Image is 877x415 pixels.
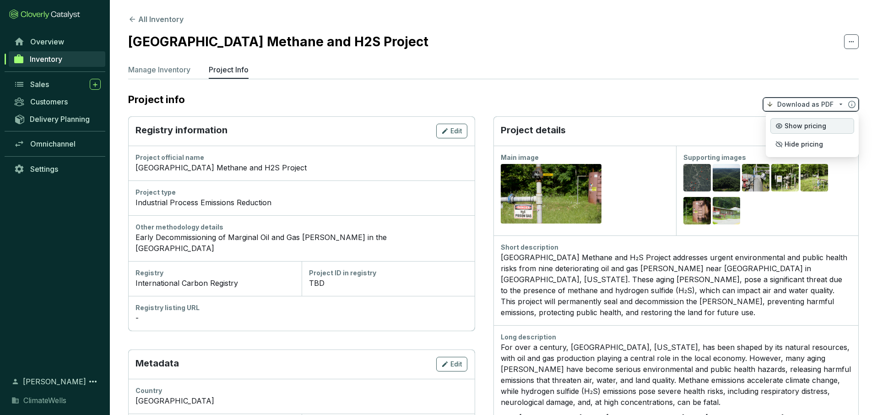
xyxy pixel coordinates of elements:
[128,64,190,75] p: Manage Inventory
[128,93,194,105] h2: Project info
[785,141,823,148] span: Hide pricing
[135,395,467,406] div: [GEOGRAPHIC_DATA]
[501,333,851,342] div: Long description
[30,97,68,106] span: Customers
[135,223,467,232] div: Other methodology details
[9,136,105,152] a: Omnichannel
[135,162,467,173] div: [GEOGRAPHIC_DATA] Methane and H2S Project
[436,357,467,371] button: Edit
[501,342,851,408] p: For over a century, [GEOGRAPHIC_DATA], [US_STATE], has been shaped by its natural resources, with...
[30,115,90,124] span: Delivery Planning
[777,100,834,109] p: Download as PDF
[30,37,64,46] span: Overview
[450,126,462,136] span: Edit
[9,161,105,177] a: Settings
[30,139,76,148] span: Omnichannel
[135,124,227,138] p: Registry information
[785,122,826,130] span: Show pricing
[135,386,467,395] div: Country
[135,268,294,278] div: Registry
[209,64,249,75] p: Project Info
[9,51,105,67] a: Inventory
[135,153,467,162] div: Project official name
[309,268,468,278] div: Project ID in registry
[135,278,294,289] div: International Carbon Registry
[23,395,66,406] span: ClimateWells
[128,32,428,51] h2: [GEOGRAPHIC_DATA] Methane and H2S Project
[9,34,105,49] a: Overview
[683,153,851,162] div: Supporting images
[9,111,105,126] a: Delivery Planning
[9,76,105,92] a: Sales
[135,312,467,323] div: -
[23,376,86,387] span: [PERSON_NAME]
[501,153,669,162] div: Main image
[135,303,467,312] div: Registry listing URL
[770,118,854,134] p: Show pricing
[30,80,49,89] span: Sales
[30,55,62,64] span: Inventory
[436,124,467,138] button: Edit
[9,94,105,109] a: Customers
[30,164,58,174] span: Settings
[135,357,179,371] p: Metadata
[128,14,184,25] button: All Inventory
[770,137,854,152] p: Hide pricing
[135,232,467,254] div: Early Decommissioning of Marginal Oil and Gas [PERSON_NAME] in the [GEOGRAPHIC_DATA]
[501,124,566,138] p: Project details
[135,197,467,208] div: Industrial Process Emissions Reduction
[450,360,462,369] span: Edit
[135,188,467,197] div: Project type
[501,243,851,252] div: Short description
[309,278,468,289] div: TBD
[501,252,851,318] div: [GEOGRAPHIC_DATA] Methane and H₂S Project addresses urgent environmental and public health risks ...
